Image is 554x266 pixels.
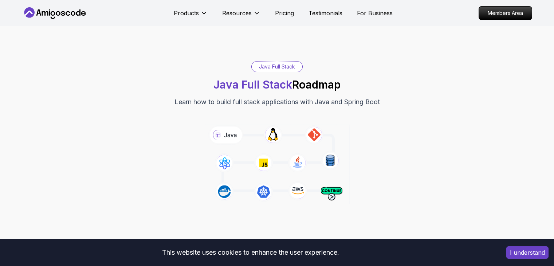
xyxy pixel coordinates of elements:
[506,246,549,259] button: Accept cookies
[309,9,342,17] a: Testimonials
[213,78,341,91] h1: Roadmap
[479,7,532,20] p: Members Area
[213,78,292,91] span: Java Full Stack
[174,9,208,23] button: Products
[357,9,393,17] a: For Business
[479,6,532,20] a: Members Area
[222,9,252,17] p: Resources
[5,245,495,261] div: This website uses cookies to enhance the user experience.
[252,62,302,72] div: Java Full Stack
[174,9,199,17] p: Products
[275,9,294,17] a: Pricing
[174,97,380,107] p: Learn how to build full stack applications with Java and Spring Boot
[222,9,260,23] button: Resources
